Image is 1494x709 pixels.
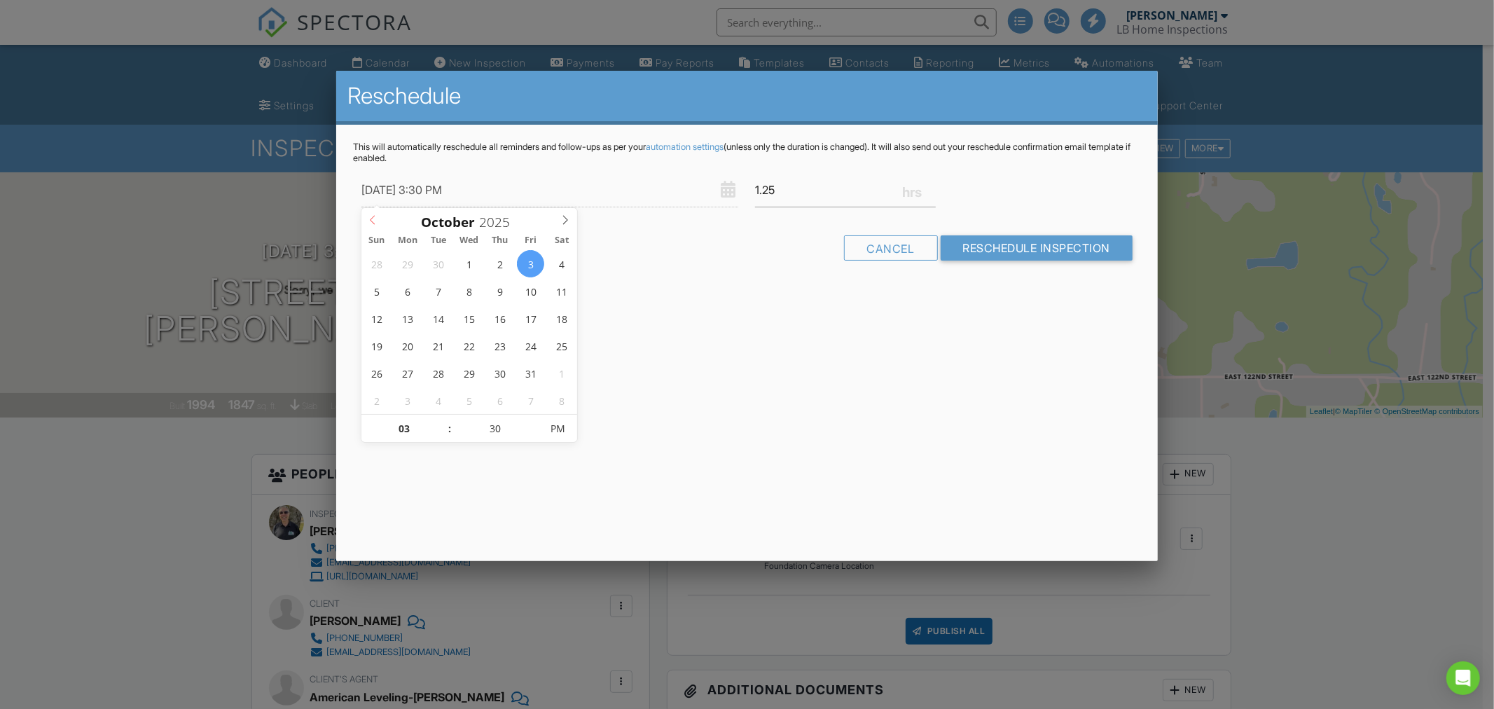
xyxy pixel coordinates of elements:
[394,277,421,305] span: October 6, 2025
[517,277,544,305] span: October 10, 2025
[353,142,1141,164] p: This will automatically reschedule all reminders and follow-ups as per your (unless only the dura...
[394,332,421,359] span: October 20, 2025
[486,387,513,414] span: November 6, 2025
[486,332,513,359] span: October 23, 2025
[394,250,421,277] span: September 29, 2025
[421,216,475,229] span: Scroll to increment
[424,305,452,332] span: October 14, 2025
[548,359,575,387] span: November 1, 2025
[548,250,575,277] span: October 4, 2025
[517,332,544,359] span: October 24, 2025
[455,277,483,305] span: October 8, 2025
[486,277,513,305] span: October 9, 2025
[455,387,483,414] span: November 5, 2025
[486,250,513,277] span: October 2, 2025
[363,250,390,277] span: September 28, 2025
[548,387,575,414] span: November 8, 2025
[485,236,516,245] span: Thu
[347,82,1147,110] h2: Reschedule
[1446,661,1480,695] div: Open Intercom Messenger
[455,250,483,277] span: October 1, 2025
[363,277,390,305] span: October 5, 2025
[844,235,938,261] div: Cancel
[455,332,483,359] span: October 22, 2025
[423,236,454,245] span: Tue
[424,387,452,414] span: November 4, 2025
[452,415,538,443] input: Scroll to increment
[486,305,513,332] span: October 16, 2025
[424,332,452,359] span: October 21, 2025
[392,236,423,245] span: Mon
[394,387,421,414] span: November 3, 2025
[517,387,544,414] span: November 7, 2025
[941,235,1133,261] input: Reschedule Inspection
[363,359,390,387] span: October 26, 2025
[475,213,521,231] input: Scroll to increment
[516,236,546,245] span: Fri
[394,359,421,387] span: October 27, 2025
[455,305,483,332] span: October 15, 2025
[455,359,483,387] span: October 29, 2025
[394,305,421,332] span: October 13, 2025
[363,387,390,414] span: November 2, 2025
[548,277,575,305] span: October 11, 2025
[646,142,724,152] a: automation settings
[363,305,390,332] span: October 12, 2025
[546,236,577,245] span: Sat
[517,305,544,332] span: October 17, 2025
[548,332,575,359] span: October 25, 2025
[424,277,452,305] span: October 7, 2025
[424,250,452,277] span: September 30, 2025
[454,236,485,245] span: Wed
[538,415,576,443] span: Click to toggle
[361,415,448,443] input: Scroll to increment
[361,236,392,245] span: Sun
[486,359,513,387] span: October 30, 2025
[517,250,544,277] span: October 3, 2025
[448,415,452,443] span: :
[517,359,544,387] span: October 31, 2025
[548,305,575,332] span: October 18, 2025
[424,359,452,387] span: October 28, 2025
[363,332,390,359] span: October 19, 2025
